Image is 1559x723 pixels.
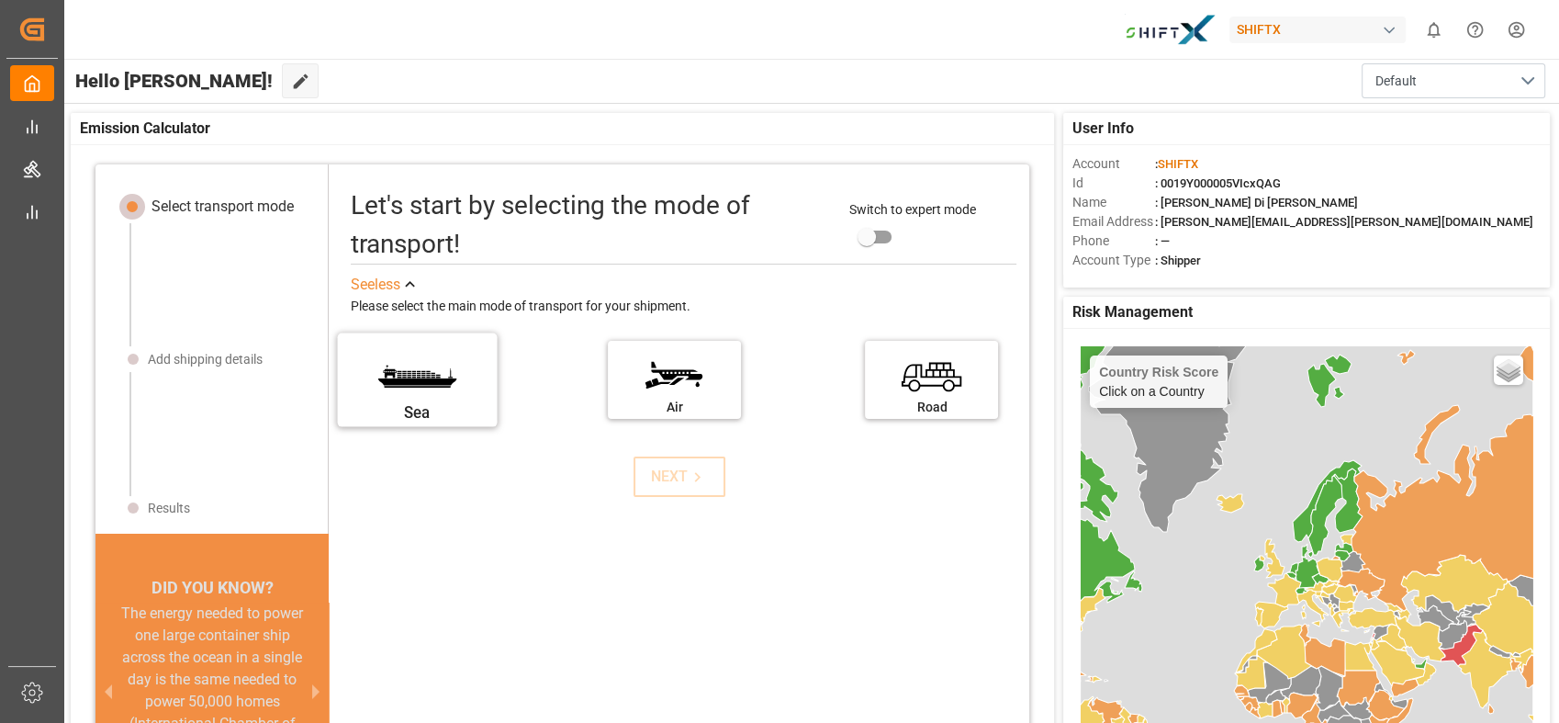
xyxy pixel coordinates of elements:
span: Name [1072,193,1155,212]
span: : 0019Y000005VIcxQAG [1155,176,1281,190]
div: See less [351,274,400,296]
button: SHIFTX [1229,12,1413,47]
div: Let's start by selecting the mode of transport! [351,186,831,264]
button: Help Center [1454,9,1496,51]
span: Default [1375,72,1417,91]
span: Id [1072,174,1155,193]
span: : Shipper [1155,254,1201,267]
div: Results [148,499,190,518]
div: Sea [349,401,487,424]
span: SHIFTX [1158,157,1198,171]
span: Risk Management [1072,301,1193,323]
button: open menu [1362,63,1545,98]
img: Bildschirmfoto%202024-11-13%20um%2009.31.44.png_1731487080.png [1125,14,1217,46]
span: Switch to expert mode [849,202,976,217]
h4: Country Risk Score [1099,365,1218,379]
div: Add shipping details [148,350,263,369]
span: Email Address [1072,212,1155,232]
div: SHIFTX [1229,17,1406,43]
span: Account [1072,154,1155,174]
span: Account Type [1072,251,1155,270]
div: Click on a Country [1099,365,1218,399]
span: : [PERSON_NAME] Di [PERSON_NAME] [1155,196,1358,209]
div: Please select the main mode of transport for your shipment. [351,296,1016,318]
span: User Info [1072,118,1134,140]
span: Emission Calculator [80,118,210,140]
div: Select transport mode [151,196,294,218]
div: Road [874,398,989,417]
div: NEXT [651,466,707,488]
span: : [1155,157,1198,171]
span: : [PERSON_NAME][EMAIL_ADDRESS][PERSON_NAME][DOMAIN_NAME] [1155,215,1533,229]
span: Hello [PERSON_NAME]! [75,63,273,98]
button: NEXT [634,457,725,497]
button: show 0 new notifications [1413,9,1454,51]
div: Air [617,398,732,417]
span: Phone [1072,232,1155,251]
span: : — [1155,234,1170,248]
div: DID YOU KNOW? [95,572,329,604]
a: Layers [1494,356,1523,385]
